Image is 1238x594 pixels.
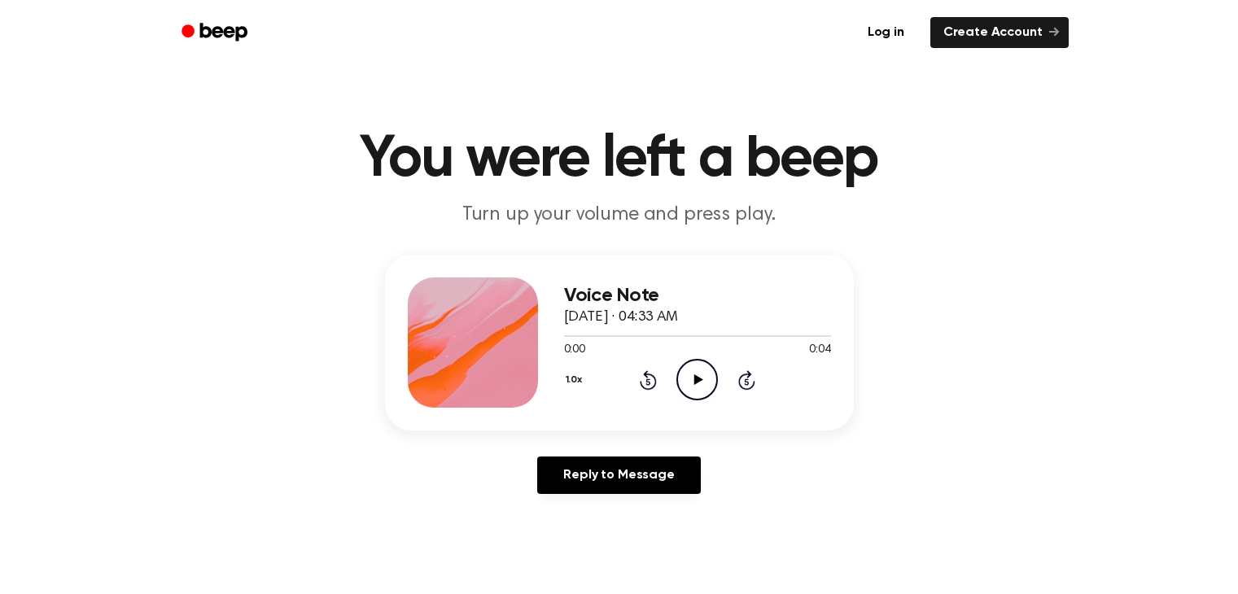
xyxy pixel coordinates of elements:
h3: Voice Note [564,285,831,307]
a: Reply to Message [537,456,700,494]
span: 0:04 [809,342,830,359]
h1: You were left a beep [203,130,1036,189]
span: [DATE] · 04:33 AM [564,310,678,325]
a: Create Account [930,17,1069,48]
span: 0:00 [564,342,585,359]
a: Beep [170,17,262,49]
button: 1.0x [564,366,588,394]
a: Log in [851,14,921,51]
p: Turn up your volume and press play. [307,202,932,229]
